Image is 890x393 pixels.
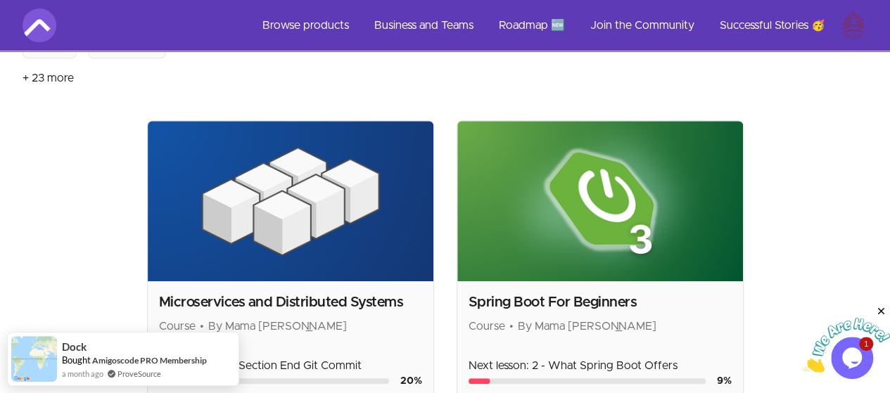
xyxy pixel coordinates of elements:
[363,8,485,42] a: Business and Teams
[708,8,837,42] a: Successful Stories 🥳
[251,8,360,42] a: Browse products
[11,336,57,382] img: provesource social proof notification image
[717,376,732,386] span: 9 %
[159,378,389,384] div: Course progress
[457,121,743,281] img: Product image for Spring Boot For Beginners
[92,355,207,366] a: Amigoscode PRO Membership
[208,321,347,332] span: By Mama [PERSON_NAME]
[803,305,890,372] iframe: chat widget
[23,8,56,42] img: Amigoscode logo
[148,121,433,281] img: Product image for Microservices and Distributed Systems
[488,8,576,42] a: Roadmap 🆕
[469,357,732,374] p: Next lesson: 2 - What Spring Boot Offers
[518,321,656,332] span: By Mama [PERSON_NAME]
[200,321,204,332] span: •
[469,292,732,312] h2: Spring Boot For Beginners
[159,321,196,332] span: Course
[62,341,87,353] span: Dock
[509,321,514,332] span: •
[839,11,867,39] img: Profile image for Thong Tran
[62,354,91,366] span: Bought
[400,376,422,386] span: 20 %
[62,368,103,380] span: a month ago
[159,292,422,312] h2: Microservices and Distributed Systems
[469,321,505,332] span: Course
[469,378,706,384] div: Course progress
[159,357,422,374] p: Next lesson: 3 - Section End Git Commit
[251,8,867,42] nav: Main
[23,58,74,98] button: + 23 more
[579,8,706,42] a: Join the Community
[117,368,161,380] a: ProveSource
